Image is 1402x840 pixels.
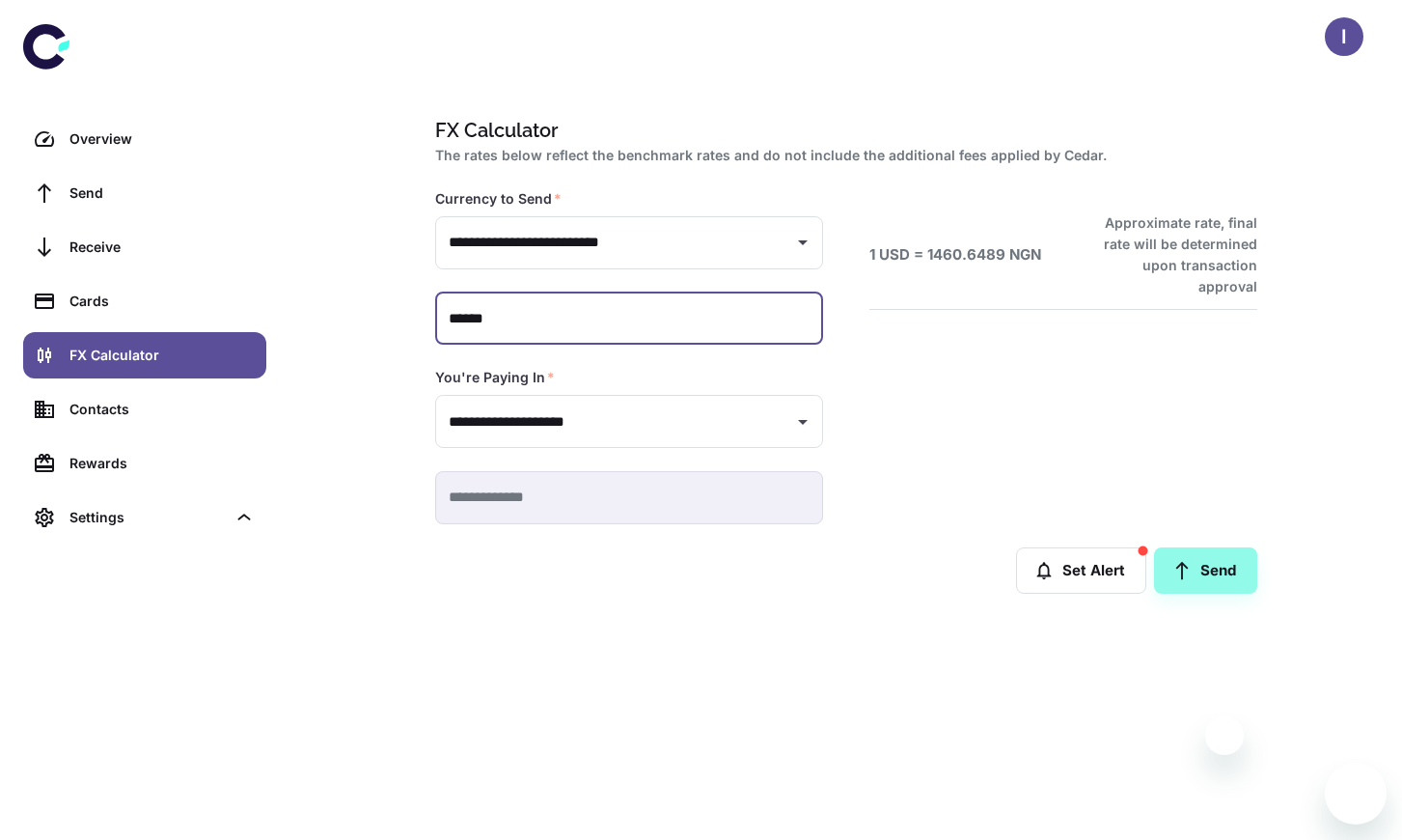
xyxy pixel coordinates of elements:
[69,507,226,528] div: Settings
[789,229,816,256] button: Open
[23,386,266,433] a: Contacts
[69,345,255,366] div: FX Calculator
[23,278,266,324] a: Cards
[23,170,266,216] a: Send
[69,291,255,312] div: Cards
[23,494,266,541] div: Settings
[1325,763,1387,825] iframe: Button to launch messaging window
[23,116,266,162] a: Overview
[789,408,816,435] button: Open
[1325,17,1363,56] button: I
[69,399,255,420] div: Contacts
[435,116,1250,145] h1: FX Calculator
[23,332,266,378] a: FX Calculator
[1205,716,1244,755] iframe: Close message
[69,128,255,150] div: Overview
[869,244,1041,266] h6: 1 USD = 1460.6489 NGN
[23,440,266,487] a: Rewards
[69,453,255,474] div: Rewards
[435,189,562,209] label: Currency to Send
[23,224,266,270] a: Receive
[69,237,255,258] div: Receive
[69,182,255,204] div: Send
[1083,212,1257,297] h6: Approximate rate, final rate will be determined upon transaction approval
[435,368,555,387] label: You're Paying In
[1016,547,1146,594] button: Set Alert
[1154,547,1257,594] a: Send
